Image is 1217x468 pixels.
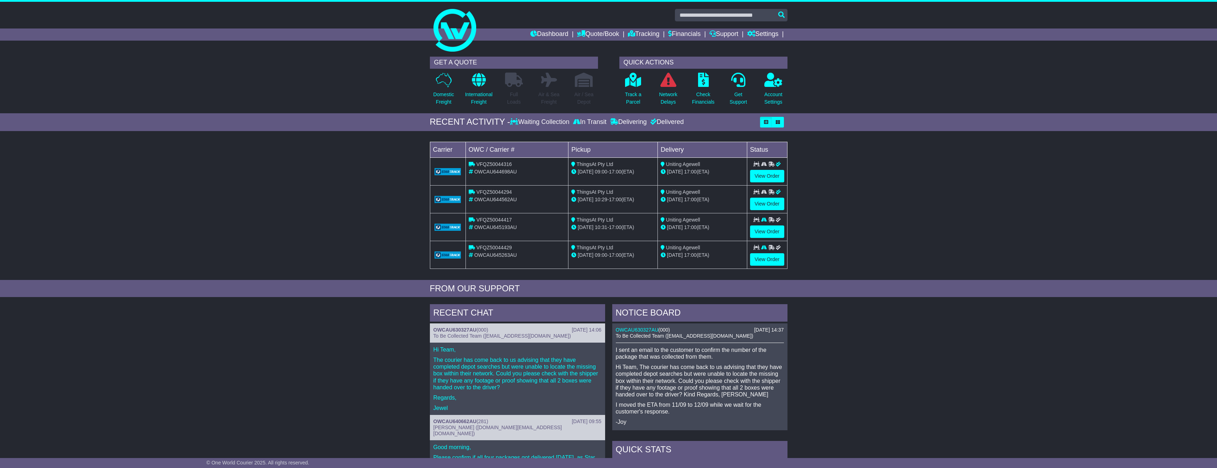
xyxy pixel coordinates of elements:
span: [DATE] [667,169,683,175]
div: - (ETA) [571,251,655,259]
span: Uniting Agewell [666,189,700,195]
a: InternationalFreight [465,72,493,110]
p: Check Financials [692,91,714,106]
div: ( ) [433,418,602,425]
span: ThingsAt Pty Ltd [577,217,613,223]
span: OWCAU645193AU [474,224,517,230]
a: OWCAU640662AU [433,418,477,424]
span: VFQZ50044294 [476,189,512,195]
span: [PERSON_NAME] ([DOMAIN_NAME][EMAIL_ADDRESS][DOMAIN_NAME]) [433,425,562,436]
p: I moved the ETA from 11/09 to 12/09 while we wait for the customer's response. [616,401,784,415]
div: - (ETA) [571,224,655,231]
p: Air & Sea Freight [539,91,560,106]
span: Uniting Agewell [666,217,700,223]
p: Full Loads [505,91,523,106]
span: 17:00 [684,252,697,258]
span: [DATE] [578,197,593,202]
a: OWCAU630327AU [616,327,659,333]
span: 000 [478,327,487,333]
span: 09:00 [595,252,607,258]
span: 10:29 [595,197,607,202]
p: -Joy [616,418,784,425]
a: GetSupport [729,72,747,110]
span: © One World Courier 2025. All rights reserved. [207,460,310,466]
a: View Order [750,253,784,266]
span: 17:00 [609,252,621,258]
td: Carrier [430,142,466,157]
a: OWCAU630327AU [433,327,477,333]
a: Support [709,28,738,41]
p: Regards, [433,394,602,401]
div: (ETA) [661,196,744,203]
span: ThingsAt Pty Ltd [577,245,613,250]
span: [DATE] [578,252,593,258]
td: Delivery [657,142,747,157]
p: Account Settings [764,91,782,106]
span: Uniting Agewell [666,161,700,167]
span: 17:00 [684,224,697,230]
span: 281 [478,418,487,424]
span: 17:00 [684,197,697,202]
span: OWCAU644698AU [474,169,517,175]
div: ( ) [616,327,784,333]
a: View Order [750,198,784,210]
p: International Freight [465,91,493,106]
div: RECENT CHAT [430,304,605,323]
span: Uniting Agewell [666,245,700,250]
td: Pickup [568,142,658,157]
div: (ETA) [661,251,744,259]
a: Settings [747,28,779,41]
p: Hi Team, [433,346,602,353]
span: 000 [660,327,668,333]
span: To Be Collected Team ([EMAIL_ADDRESS][DOMAIN_NAME]) [616,333,753,339]
p: Domestic Freight [433,91,454,106]
span: [DATE] [667,252,683,258]
div: [DATE] 14:06 [572,327,601,333]
div: - (ETA) [571,168,655,176]
a: View Order [750,170,784,182]
span: OWCAU644562AU [474,197,517,202]
div: [DATE] 14:37 [754,327,784,333]
p: I sent an email to the customer to confirm the number of the package that was collected from them. [616,347,784,360]
span: 17:00 [609,169,621,175]
div: Quick Stats [612,441,787,460]
span: 17:00 [684,169,697,175]
span: To Be Collected Team ([EMAIL_ADDRESS][DOMAIN_NAME]) [433,333,571,339]
div: (ETA) [661,168,744,176]
p: Good morning, [433,444,602,451]
span: [DATE] [578,224,593,230]
div: Delivering [608,118,649,126]
div: GET A QUOTE [430,57,598,69]
a: CheckFinancials [692,72,715,110]
img: GetCarrierServiceLogo [435,251,461,259]
p: Hi Team, The courier has come back to us advising that they have completed depot searches but wer... [616,364,784,398]
a: Quote/Book [577,28,619,41]
div: FROM OUR SUPPORT [430,284,787,294]
a: NetworkDelays [659,72,677,110]
span: [DATE] [667,197,683,202]
td: Status [747,142,787,157]
img: GetCarrierServiceLogo [435,196,461,203]
span: ThingsAt Pty Ltd [577,161,613,167]
a: Tracking [628,28,659,41]
div: ( ) [433,327,602,333]
img: GetCarrierServiceLogo [435,168,461,175]
p: Air / Sea Depot [574,91,594,106]
span: VFQZ50044429 [476,245,512,250]
div: - (ETA) [571,196,655,203]
span: [DATE] [578,169,593,175]
span: 17:00 [609,197,621,202]
a: AccountSettings [764,72,783,110]
img: GetCarrierServiceLogo [435,224,461,231]
p: Network Delays [659,91,677,106]
div: In Transit [571,118,608,126]
p: Jewel [433,405,602,411]
p: The courier has come back to us advising that they have completed depot searches but were unable ... [433,357,602,391]
a: Financials [668,28,701,41]
span: OWCAU645263AU [474,252,517,258]
span: 17:00 [609,224,621,230]
p: Track a Parcel [625,91,641,106]
span: [DATE] [667,224,683,230]
div: (ETA) [661,224,744,231]
div: Waiting Collection [510,118,571,126]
